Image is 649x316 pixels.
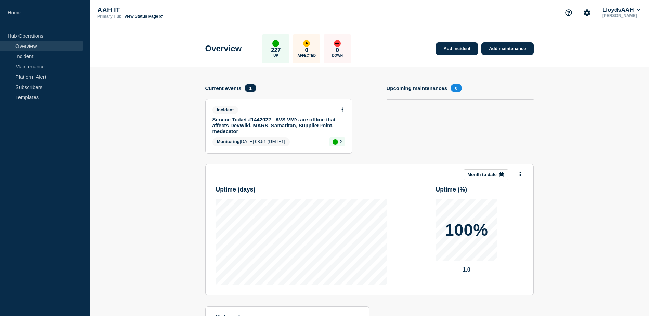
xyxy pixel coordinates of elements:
div: affected [303,40,310,47]
button: Month to date [464,169,508,180]
a: Add incident [436,42,478,55]
div: up [272,40,279,47]
button: Account settings [580,5,594,20]
span: Monitoring [217,139,240,144]
div: down [334,40,341,47]
span: [DATE] 08:51 (GMT+1) [212,137,290,146]
p: 2 [339,139,342,144]
p: Month to date [468,172,497,177]
p: 0 [305,47,308,54]
span: 0 [451,84,462,92]
a: View Status Page [124,14,162,19]
p: Down [332,54,343,57]
p: Up [273,54,278,57]
button: LloydsAAH [601,6,641,13]
p: 0 [336,47,339,54]
button: Support [561,5,576,20]
h1: Overview [205,44,242,53]
p: 100% [445,222,488,238]
div: up [333,139,338,145]
p: [PERSON_NAME] [601,13,641,18]
a: Service Ticket #1442022 - AVS VM's are offline that affects DevWiki, MARS, Samaritan, SupplierPoi... [212,117,336,134]
span: 1 [245,84,256,92]
h4: Upcoming maintenances [387,85,447,91]
h4: Current events [205,85,242,91]
h3: Uptime ( % ) [436,186,523,193]
span: Incident [212,106,238,114]
p: 1.0 [436,266,497,273]
a: Add maintenance [481,42,533,55]
p: Affected [298,54,316,57]
p: 227 [271,47,281,54]
p: AAH IT [97,6,234,14]
p: Primary Hub [97,14,121,19]
h3: Uptime ( days ) [216,186,387,193]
